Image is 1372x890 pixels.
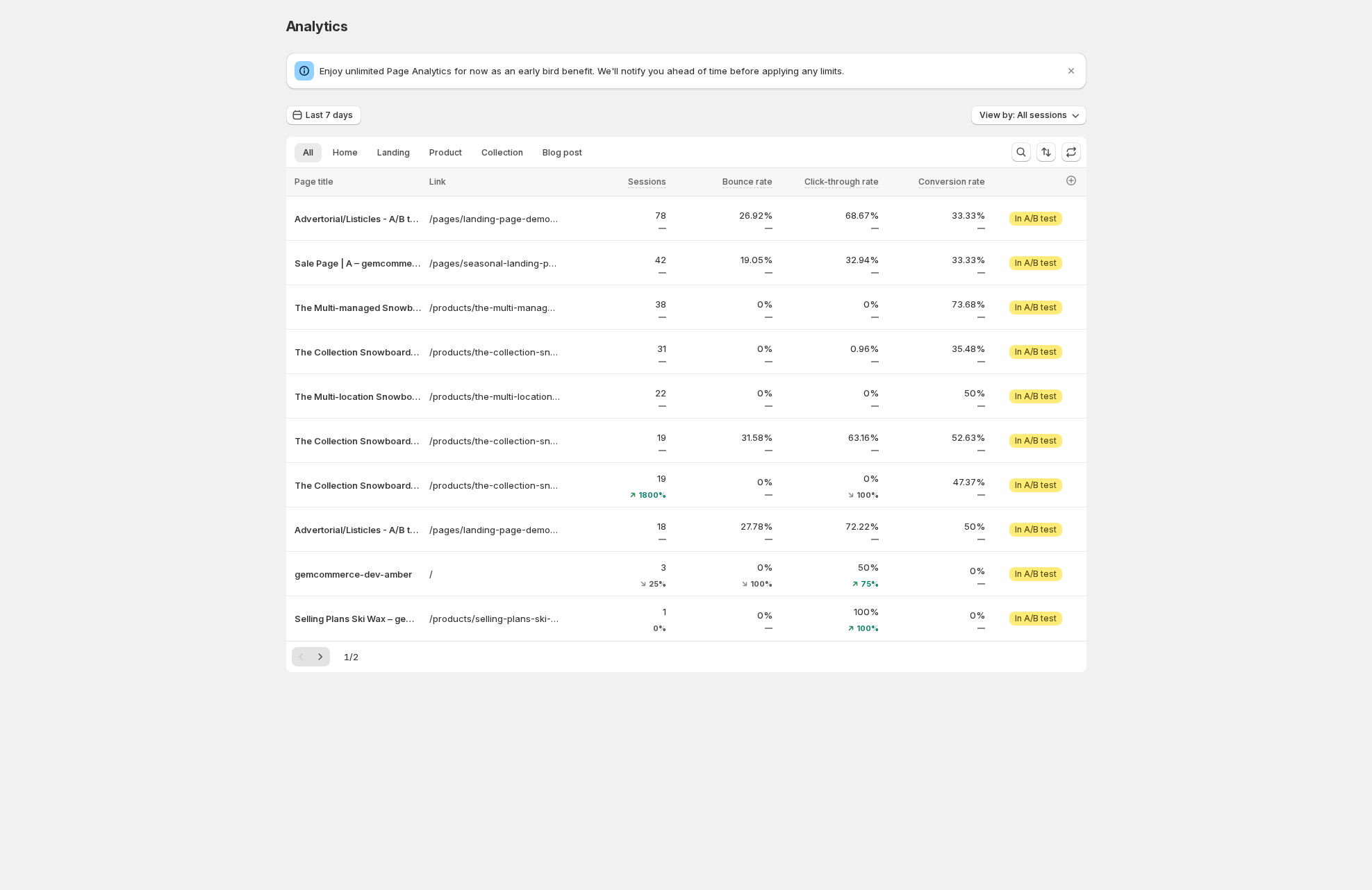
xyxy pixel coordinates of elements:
[568,605,666,619] p: 1
[675,608,772,622] p: 0%
[295,345,421,359] button: The Collection Snowboard: Hydrogen – gemcommerce-dev-amber
[568,342,666,355] p: 31
[286,106,361,125] button: Last 7 days
[429,567,560,581] a: /
[306,110,353,121] span: Last 7 days
[295,212,421,226] button: Advertorial/Listicles - A/B test | A – gemcommerce-dev-amber
[1015,213,1057,224] span: In A/B test
[568,297,666,311] p: 38
[1036,142,1056,162] button: Sort the results
[1015,569,1057,580] span: In A/B test
[1061,61,1081,81] button: Dismiss notification
[295,434,421,448] button: The Collection Snowboard: Oxygen – gemcommerce-dev-amber
[887,564,985,578] p: 0%
[781,560,879,574] p: 50%
[861,580,879,588] span: 75%
[1015,346,1057,358] span: In A/B test
[295,301,421,314] button: The Multi-managed Snowboard – gemcommerce-dev-amber
[295,176,333,187] span: Page title
[675,386,772,400] p: 0%
[1011,142,1031,162] button: Search and filter results
[481,147,523,158] span: Collection
[675,430,772,444] p: 31.58%
[675,253,772,267] p: 19.05%
[429,478,560,492] a: /products/the-collection-snowboard-liquid
[781,386,879,400] p: 0%
[568,430,666,444] p: 19
[429,212,560,226] a: /pages/landing-page-demo-a-b-test
[568,471,666,485] p: 19
[638,491,666,499] span: 1800%
[295,567,421,581] button: gemcommerce-dev-amber
[1015,391,1057,402] span: In A/B test
[1015,302,1057,313] span: In A/B test
[675,342,772,355] p: 0%
[568,386,666,400] p: 22
[295,389,421,403] button: The Multi-location Snowboard – gemcommerce-dev-amber
[429,523,560,537] a: /pages/landing-page-demo-a-b-test-vs-pdp
[781,605,879,619] p: 100%
[311,647,330,666] button: Next
[429,147,462,158] span: Product
[344,650,358,664] span: 1 / 2
[857,491,879,499] span: 100%
[887,430,985,444] p: 52.63%
[980,110,1067,121] span: View by: All sessions
[675,475,772,489] p: 0%
[429,301,560,314] a: /products/the-multi-managed-snowboard
[887,342,985,355] p: 35.48%
[649,580,666,588] span: 25%
[429,176,446,187] span: Link
[429,434,560,448] a: /products/the-collection-snowboard-oxygen
[675,560,772,574] p: 0%
[320,64,1064,78] p: Enjoy unlimited Page Analytics for now as an early bird benefit. We'll notify you ahead of time b...
[887,297,985,311] p: 73.68%
[543,147,582,158] span: Blog post
[1015,524,1057,535] span: In A/B test
[568,208,666,222] p: 78
[568,519,666,533] p: 18
[429,256,560,270] a: /pages/seasonal-landing-page-aug-29-11-41-09
[1015,480,1057,491] span: In A/B test
[295,523,421,537] button: Advertorial/Listicles - A/B test vs PDP – gemcommerce-dev-amber
[295,256,421,270] button: Sale Page | A – gemcommerce-dev-amber
[675,519,772,533] p: 27.78%
[286,18,348,35] span: Analytics
[675,297,772,311] p: 0%
[429,612,560,625] a: /products/selling-plans-ski-wax
[303,147,313,158] span: All
[781,430,879,444] p: 63.16%
[377,147,410,158] span: Landing
[653,624,666,632] span: 0%
[781,342,879,355] p: 0.96%
[295,612,421,625] button: Selling Plans Ski Wax – gemcommerce-dev-amber
[429,345,560,359] a: /products/the-collection-snowboard-hydrogen
[429,389,560,403] a: /products/the-multi-location-snowboard
[295,478,421,492] button: The Collection Snowboard: Liquid – gemcommerce-dev-amber
[971,106,1086,125] button: View by: All sessions
[857,624,879,632] span: 100%
[1015,258,1057,269] span: In A/B test
[781,297,879,311] p: 0%
[887,208,985,222] p: 33.33%
[781,208,879,222] p: 68.67%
